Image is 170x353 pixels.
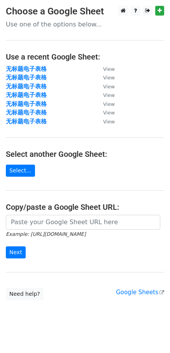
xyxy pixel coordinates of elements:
[6,83,47,90] a: 无标题电子表格
[6,52,164,61] h4: Use a recent Google Sheet:
[6,118,47,125] a: 无标题电子表格
[6,109,47,116] a: 无标题电子表格
[95,83,115,90] a: View
[6,165,35,177] a: Select...
[6,202,164,212] h4: Copy/paste a Google Sheet URL:
[6,246,26,258] input: Next
[103,66,115,72] small: View
[6,74,47,81] a: 无标题电子表格
[95,100,115,107] a: View
[6,149,164,159] h4: Select another Google Sheet:
[6,91,47,98] a: 无标题电子表格
[95,118,115,125] a: View
[103,84,115,90] small: View
[95,74,115,81] a: View
[6,6,164,17] h3: Choose a Google Sheet
[95,91,115,98] a: View
[6,20,164,28] p: Use one of the options below...
[103,110,115,116] small: View
[103,92,115,98] small: View
[116,289,164,296] a: Google Sheets
[95,109,115,116] a: View
[6,65,47,72] a: 无标题电子表格
[103,101,115,107] small: View
[95,65,115,72] a: View
[103,75,115,81] small: View
[103,119,115,125] small: View
[6,215,160,230] input: Paste your Google Sheet URL here
[6,231,86,237] small: Example: [URL][DOMAIN_NAME]
[6,288,44,300] a: Need help?
[6,100,47,107] a: 无标题电子表格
